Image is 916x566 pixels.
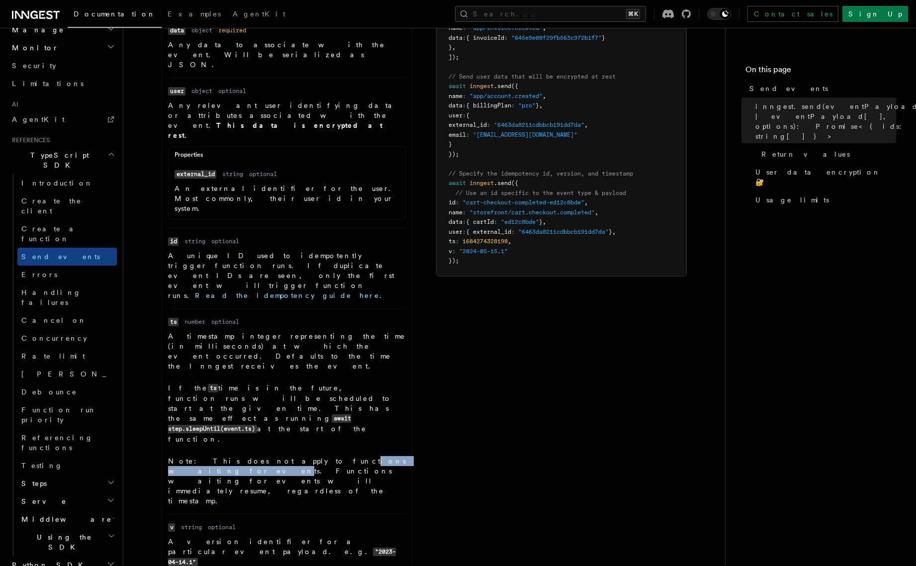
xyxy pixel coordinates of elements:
a: User data encryption 🔐 [751,163,896,191]
button: Serve [17,492,117,510]
button: Middleware [17,510,117,528]
a: Rate limit [17,347,117,365]
a: Testing [17,457,117,474]
span: Limitations [12,80,84,88]
span: , [452,44,456,51]
span: : [462,209,466,216]
span: id [449,199,456,206]
span: } [602,34,605,41]
span: "cart-checkout-completed-ed12c8bde" [462,199,584,206]
span: Debounce [21,388,77,396]
a: Referencing functions [17,429,117,457]
div: Properties [169,151,405,163]
p: Note: This does not apply to functions waiting for events. Functions waiting for events will imme... [168,456,406,506]
code: id [168,237,179,246]
span: inngest [469,83,494,90]
a: Examples [162,3,227,27]
span: Cancel on [21,316,87,324]
a: Send events [17,248,117,266]
strong: This data is encrypted at rest. [168,121,382,139]
span: } [539,218,543,225]
span: User data encryption 🔐 [755,167,896,187]
button: Toggle dark mode [707,8,731,20]
span: : [511,228,515,235]
span: , [595,209,598,216]
span: TypeScript SDK [8,150,107,170]
span: data [449,218,462,225]
span: ({ [511,180,518,187]
span: : [462,218,466,225]
dd: optional [218,87,246,95]
a: Send events [745,80,896,97]
span: } [449,44,452,51]
span: "6463da8211cdbbcb191dd7da" [518,228,609,235]
span: await [449,83,466,90]
span: "2024-05-15.1" [459,248,508,255]
span: Referencing functions [21,434,93,452]
span: v [449,248,452,255]
span: } [609,228,612,235]
span: external_id [449,121,487,128]
a: Limitations [8,75,117,93]
span: Serve [17,496,67,506]
span: "645e9e08f29fb563c972b1f7" [511,34,602,41]
span: Monitor [8,43,59,53]
a: Usage limits [751,191,896,209]
p: Any relevant user identifying data or attributes associated with the event. [168,100,406,140]
span: "app/account.created" [469,93,543,99]
span: Send events [21,253,100,261]
code: external_id [175,170,216,179]
span: ({ [511,83,518,90]
span: data [449,34,462,41]
span: : [462,34,466,41]
span: AgentKit [233,10,285,18]
span: : [462,228,466,235]
span: Manage [8,25,64,35]
a: Create a function [17,220,117,248]
button: Search...⌘K [455,6,646,22]
a: Read the idempotency guide here [195,291,379,299]
span: Concurrency [21,334,87,342]
span: }); [449,151,459,158]
h4: On this page [745,64,896,80]
p: A timestamp integer representing the time (in milliseconds) at which the event occurred. Defaults... [168,331,406,371]
a: Debounce [17,383,117,401]
span: { invoiceId [466,34,504,41]
span: // Specify the idempotency id, version, and timestamp [449,170,633,177]
p: Any data to associate with the event. Will be serialized as JSON. [168,40,406,70]
span: Usage limits [755,195,829,205]
span: [PERSON_NAME] [21,370,167,378]
a: Documentation [68,3,162,28]
span: : [462,112,466,119]
dd: object [191,87,212,95]
span: { external_id [466,228,511,235]
span: : [462,93,466,99]
span: : [462,102,466,109]
a: Sign Up [842,6,908,22]
span: Security [12,62,56,70]
span: name [449,209,462,216]
span: .send [494,180,511,187]
span: Steps [17,478,47,488]
span: "[EMAIL_ADDRESS][DOMAIN_NAME]" [473,131,577,138]
code: user [168,87,185,95]
span: , [612,228,616,235]
a: Cancel on [17,311,117,329]
a: Security [8,57,117,75]
dd: optional [249,170,277,178]
span: } [536,102,539,109]
span: Rate limit [21,352,85,360]
span: "ed12c8bde" [501,218,539,225]
span: } [449,141,452,148]
a: Function run priority [17,401,117,429]
span: Using the SDK [17,532,108,552]
span: Create a function [21,225,81,243]
a: Introduction [17,174,117,192]
a: Handling failures [17,283,117,311]
a: Contact sales [747,6,838,22]
code: ts [208,384,218,392]
button: Monitor [8,39,117,57]
span: Create the client [21,197,82,215]
a: Errors [17,266,117,283]
dd: optional [211,318,239,326]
